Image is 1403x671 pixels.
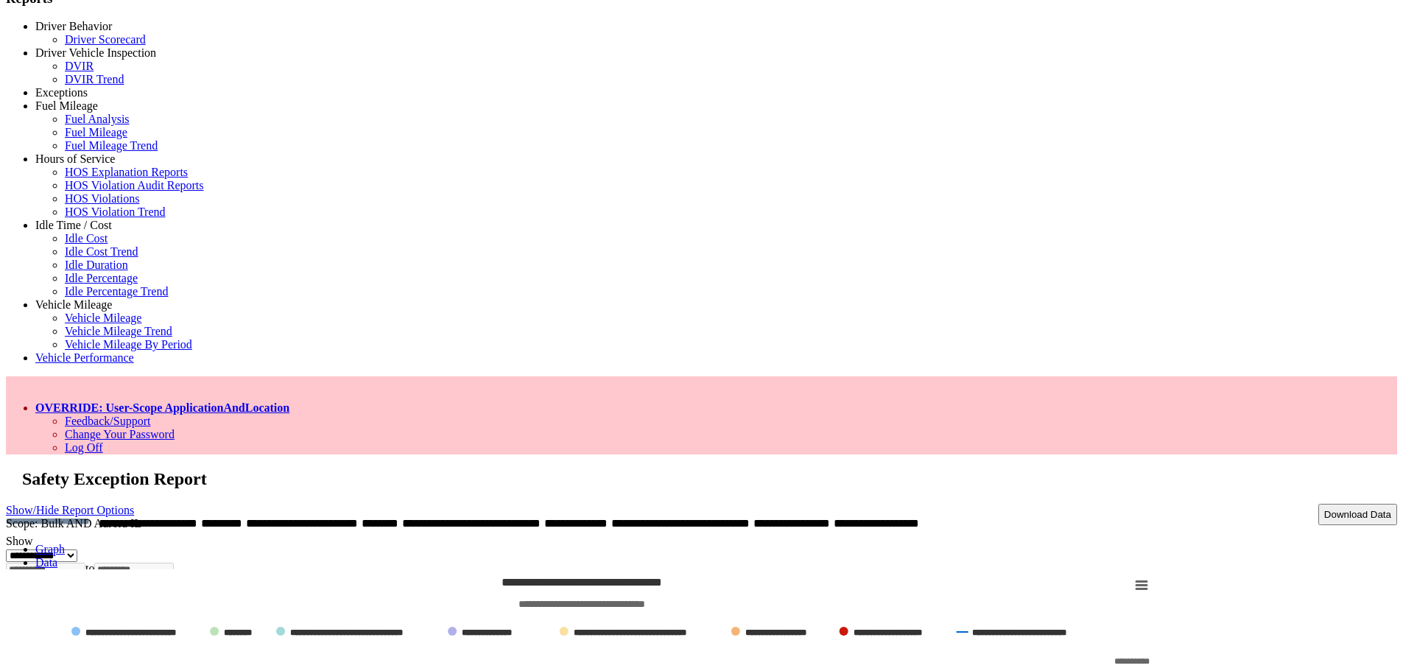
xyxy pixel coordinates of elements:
[65,205,166,218] a: HOS Violation Trend
[65,60,94,72] a: DVIR
[35,20,112,32] a: Driver Behavior
[85,562,94,575] span: to
[35,152,115,165] a: Hours of Service
[65,259,128,271] a: Idle Duration
[1318,504,1397,525] button: Download Data
[22,469,1397,489] h2: Safety Exception Report
[35,99,98,112] a: Fuel Mileage
[65,126,127,138] a: Fuel Mileage
[35,543,65,555] a: Graph
[65,285,168,298] a: Idle Percentage Trend
[65,338,192,351] a: Vehicle Mileage By Period
[35,46,156,59] a: Driver Vehicle Inspection
[65,428,175,440] a: Change Your Password
[65,272,138,284] a: Idle Percentage
[35,86,88,99] a: Exceptions
[65,441,103,454] a: Log Off
[35,401,289,414] a: OVERRIDE: User-Scope ApplicationAndLocation
[65,325,172,337] a: Vehicle Mileage Trend
[6,517,141,530] span: Scope: Bulk AND Aurora IL
[35,298,112,311] a: Vehicle Mileage
[65,166,188,178] a: HOS Explanation Reports
[65,179,204,192] a: HOS Violation Audit Reports
[65,192,139,205] a: HOS Violations
[65,139,158,152] a: Fuel Mileage Trend
[6,535,32,547] label: Show
[35,219,112,231] a: Idle Time / Cost
[65,415,150,427] a: Feedback/Support
[65,113,130,125] a: Fuel Analysis
[6,500,134,520] a: Show/Hide Report Options
[35,351,134,364] a: Vehicle Performance
[65,232,108,245] a: Idle Cost
[65,73,124,85] a: DVIR Trend
[65,312,141,324] a: Vehicle Mileage
[65,245,138,258] a: Idle Cost Trend
[35,556,57,569] a: Data
[65,33,146,46] a: Driver Scorecard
